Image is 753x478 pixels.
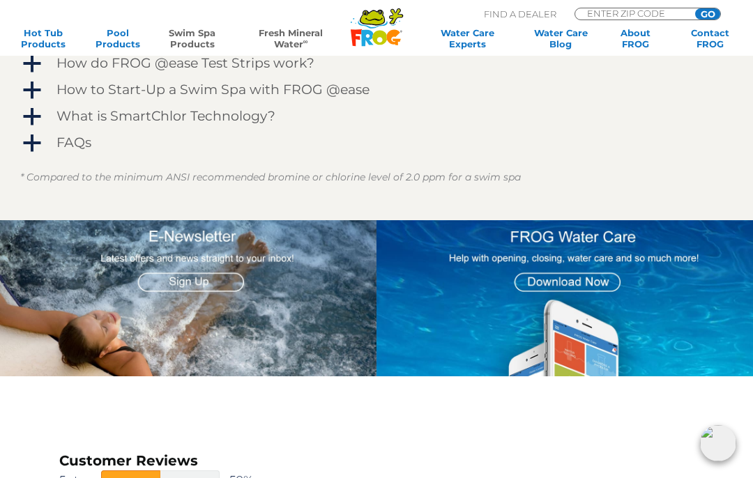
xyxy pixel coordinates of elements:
[695,8,720,20] input: GO
[20,105,733,128] a: a What is SmartChlor Technology?
[22,133,43,154] span: a
[56,135,91,151] h4: FAQs
[89,27,146,49] a: PoolProducts
[56,109,275,124] h4: What is SmartChlor Technology?
[59,451,271,470] h3: Customer Reviews
[20,132,733,154] a: a FAQs
[22,54,43,75] span: a
[20,79,733,101] a: a How to Start-Up a Swim Spa with FROG @ease
[303,38,308,45] sup: ∞
[607,27,664,49] a: AboutFROG
[56,82,370,98] h4: How to Start-Up a Swim Spa with FROG @ease
[681,27,739,49] a: ContactFROG
[22,80,43,101] span: a
[532,27,590,49] a: Water CareBlog
[22,107,43,128] span: a
[376,220,753,376] img: App Graphic
[484,8,556,20] p: Find A Dealer
[20,52,733,75] a: a How do FROG @ease Test Strips work?
[14,27,72,49] a: Hot TubProducts
[56,56,314,71] h4: How do FROG @ease Test Strips work?
[20,171,521,183] em: * Compared to the minimum ANSI recommended bromine or chlorine level of 2.0 ppm for a swim spa
[420,27,515,49] a: Water CareExperts
[700,425,736,461] img: openIcon
[586,8,680,18] input: Zip Code Form
[163,27,221,49] a: Swim SpaProducts
[238,27,344,49] a: Fresh MineralWater∞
